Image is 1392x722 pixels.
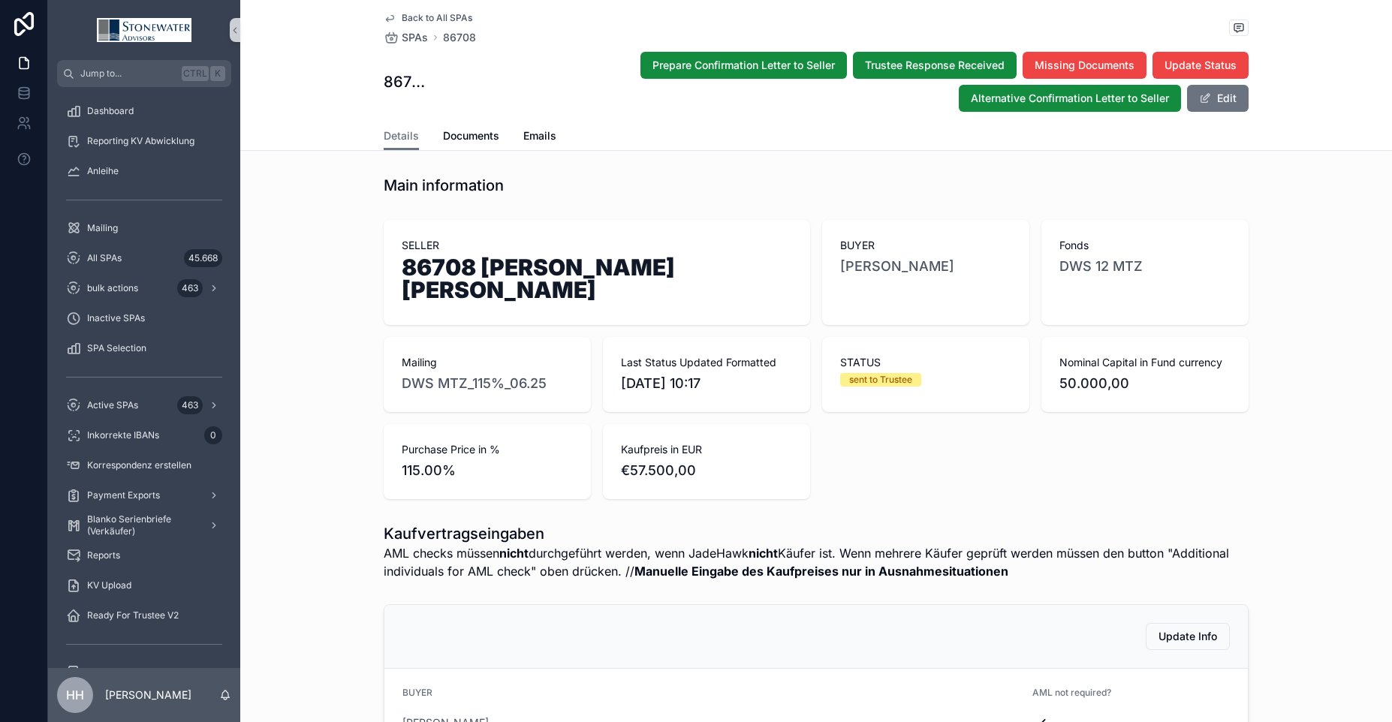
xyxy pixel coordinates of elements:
strong: Manuelle Eingabe des Kaufpreises nur in Ausnahmesituationen [634,564,1008,579]
h1: Kaufvertragseingaben [384,523,1249,544]
span: Last Status Updated Formatted [621,355,792,370]
div: 463 [177,279,203,297]
span: Nominal Capital in Fund currency [1059,355,1231,370]
span: Update Info [1158,629,1217,644]
span: HH [66,686,84,704]
img: App logo [97,18,191,42]
span: SELLER [402,238,792,253]
a: SPAs [384,30,428,45]
span: K [212,68,224,80]
span: AML checks müssen durchgeführt werden, wenn JadeHawk Käufer ist. Wenn mehrere Käufer geprüft werd... [384,544,1249,580]
a: Anleihe [57,158,231,185]
span: Update Status [1165,58,1237,73]
span: Fund Selection [87,666,150,678]
span: Dashboard [87,105,134,117]
a: Korrespondenz erstellen [57,452,231,479]
a: KV Upload [57,572,231,599]
a: Fund Selection [57,659,231,686]
a: Inkorrekte IBANs0 [57,422,231,449]
span: Mailing [402,355,573,370]
a: Mailing [57,215,231,242]
strong: nicht [749,546,778,561]
span: Active SPAs [87,399,138,411]
span: Mailing [87,222,118,234]
span: Documents [443,128,499,143]
div: 45.668 [184,249,222,267]
a: DWS 12 MTZ [1059,256,1143,277]
a: SPA Selection [57,335,231,362]
span: Anleihe [87,165,119,177]
div: scrollable content [48,87,240,668]
span: 50.000,00 [1059,373,1231,394]
span: Back to All SPAs [402,12,472,24]
button: Update Status [1152,52,1249,79]
span: Purchase Price in % [402,442,573,457]
span: bulk actions [87,282,138,294]
span: STATUS [840,355,1011,370]
a: Details [384,122,419,151]
span: All SPAs [87,252,122,264]
a: All SPAs45.668 [57,245,231,272]
span: Kaufpreis in EUR [621,442,792,457]
a: Inactive SPAs [57,305,231,332]
span: BUYER [840,238,1011,253]
a: 86708 [443,30,476,45]
button: Edit [1187,85,1249,112]
span: Payment Exports [87,489,160,501]
a: Blanko Serienbriefe (Verkäufer) [57,512,231,539]
div: 0 [204,426,222,444]
a: Dashboard [57,98,231,125]
a: Active SPAs463 [57,392,231,419]
span: Trustee Response Received [865,58,1005,73]
button: Alternative Confirmation Letter to Seller [959,85,1181,112]
button: Update Info [1146,623,1230,650]
a: DWS MTZ_115%_06.25 [402,373,547,394]
strong: nicht [499,546,529,561]
span: Ctrl [182,66,209,81]
a: Emails [523,122,556,152]
span: €57.500,00 [621,460,792,481]
a: Documents [443,122,499,152]
a: Ready For Trustee V2 [57,602,231,629]
h1: Main information [384,175,504,196]
a: bulk actions463 [57,275,231,302]
h1: 86708 [384,71,426,92]
span: Emails [523,128,556,143]
span: SPA Selection [87,342,146,354]
p: [PERSON_NAME] [105,687,191,702]
span: SPAs [402,30,428,45]
span: [DATE] 10:17 [621,373,792,394]
span: 115.00% [402,460,573,481]
span: Prepare Confirmation Letter to Seller [652,58,835,73]
span: Inactive SPAs [87,312,145,324]
span: Fonds [1059,238,1231,253]
span: Inkorrekte IBANs [87,429,159,441]
div: 463 [177,396,203,414]
a: Payment Exports [57,482,231,509]
h1: 86708 [PERSON_NAME] [PERSON_NAME] [402,256,792,307]
a: [PERSON_NAME] [840,256,954,277]
div: sent to Trustee [849,373,912,387]
button: Prepare Confirmation Letter to Seller [640,52,847,79]
button: Trustee Response Received [853,52,1017,79]
span: Details [384,128,419,143]
span: Reports [87,549,120,561]
span: Alternative Confirmation Letter to Seller [971,91,1169,106]
span: Missing Documents [1035,58,1134,73]
span: Blanko Serienbriefe (Verkäufer) [87,513,197,537]
a: Back to All SPAs [384,12,472,24]
span: Reporting KV Abwicklung [87,135,194,147]
a: Reports [57,542,231,569]
a: Reporting KV Abwicklung [57,128,231,155]
span: AML not required? [1032,687,1111,698]
span: Korrespondenz erstellen [87,459,191,471]
span: BUYER [402,687,432,698]
span: Ready For Trustee V2 [87,609,179,621]
button: Missing Documents [1023,52,1146,79]
button: Jump to...CtrlK [57,60,231,87]
span: Jump to... [80,68,176,80]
